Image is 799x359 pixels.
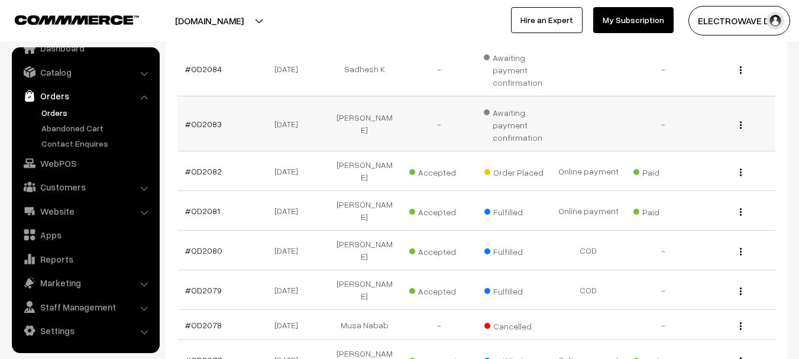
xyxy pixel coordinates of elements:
span: Awaiting payment confirmation [484,48,544,89]
img: Menu [740,66,742,74]
a: Website [15,200,156,222]
a: Contact Enquires [38,137,156,150]
td: Online payment [551,191,626,231]
a: #OD2082 [185,166,222,176]
a: Settings [15,320,156,341]
a: COMMMERCE [15,12,118,26]
a: #OD2079 [185,285,222,295]
a: #OD2078 [185,320,222,330]
a: Dashboard [15,37,156,59]
td: COD [551,270,626,310]
td: - [402,310,476,340]
img: Menu [740,248,742,255]
td: [DATE] [253,310,327,340]
img: user [766,12,784,30]
td: [DATE] [253,270,327,310]
a: Hire an Expert [511,7,583,33]
span: Accepted [409,163,468,179]
td: Musa Nabab [327,310,402,340]
td: - [626,96,700,151]
a: Apps [15,224,156,245]
span: Accepted [409,282,468,297]
img: Menu [740,169,742,176]
button: ELECTROWAVE DE… [688,6,790,35]
span: Paid [633,203,693,218]
a: #OD2084 [185,64,222,74]
a: #OD2081 [185,206,220,216]
img: Menu [740,322,742,330]
a: My Subscription [593,7,674,33]
td: [DATE] [253,151,327,191]
td: - [626,310,700,340]
td: - [402,41,476,96]
a: Abandoned Cart [38,122,156,134]
a: #OD2080 [185,245,222,255]
span: Fulfilled [484,242,544,258]
td: [PERSON_NAME] [327,270,402,310]
a: Reports [15,248,156,270]
td: - [626,270,700,310]
img: COMMMERCE [15,15,139,24]
td: [DATE] [253,191,327,231]
img: Menu [740,208,742,216]
img: Menu [740,121,742,129]
td: [DATE] [253,41,327,96]
img: Menu [740,287,742,295]
a: Customers [15,176,156,198]
span: Cancelled [484,317,544,332]
td: - [402,96,476,151]
a: Catalog [15,62,156,83]
span: Paid [633,163,693,179]
a: Orders [15,85,156,106]
td: [PERSON_NAME] [327,96,402,151]
td: [DATE] [253,96,327,151]
span: Fulfilled [484,203,544,218]
a: Orders [38,106,156,119]
a: WebPOS [15,153,156,174]
button: [DOMAIN_NAME] [134,6,285,35]
span: Order Placed [484,163,544,179]
td: [PERSON_NAME] [327,151,402,191]
a: Marketing [15,272,156,293]
span: Accepted [409,203,468,218]
a: #OD2083 [185,119,222,129]
td: Sadhesh K [327,41,402,96]
a: Staff Management [15,296,156,318]
span: Awaiting payment confirmation [484,104,544,144]
td: - [626,41,700,96]
span: Fulfilled [484,282,544,297]
td: COD [551,231,626,270]
td: [PERSON_NAME] [327,231,402,270]
td: [PERSON_NAME] [327,191,402,231]
td: - [626,231,700,270]
td: [DATE] [253,231,327,270]
span: Accepted [409,242,468,258]
td: Online payment [551,151,626,191]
